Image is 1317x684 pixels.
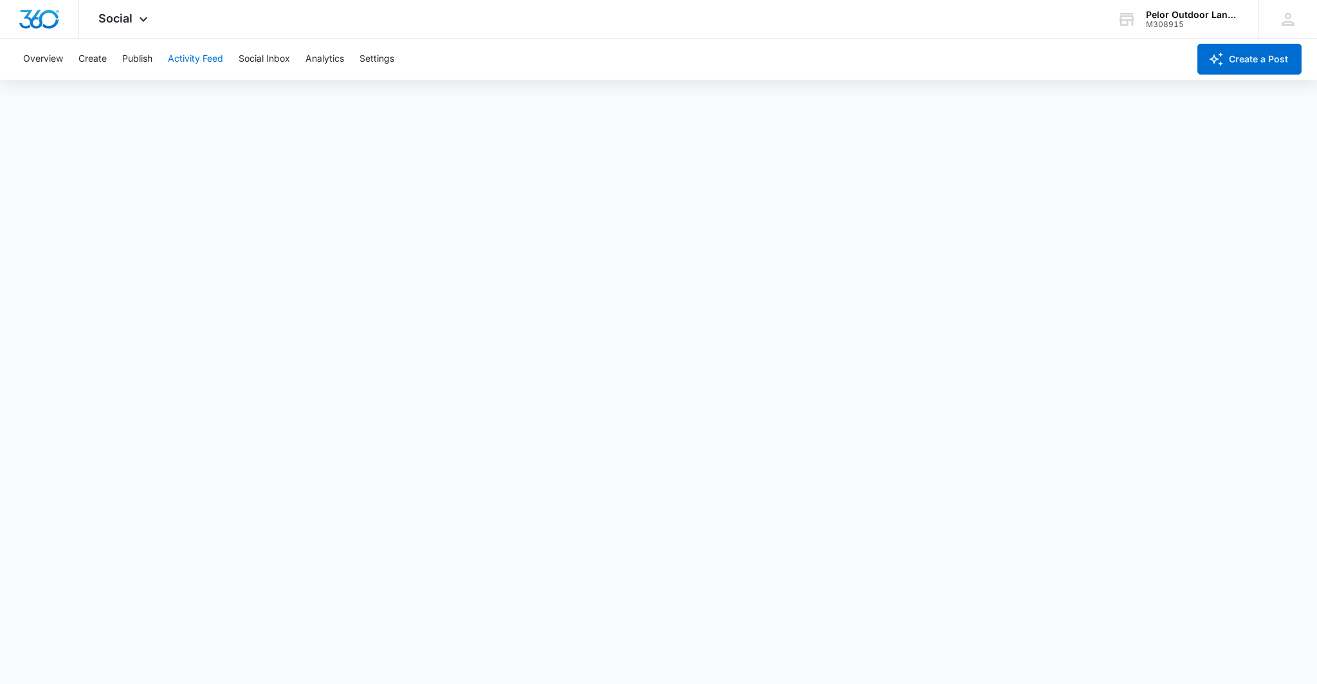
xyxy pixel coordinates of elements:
[239,39,290,80] button: Social Inbox
[78,39,107,80] button: Create
[122,39,152,80] button: Publish
[1197,44,1302,75] button: Create a Post
[1146,10,1240,20] div: account name
[1146,20,1240,29] div: account id
[359,39,394,80] button: Settings
[305,39,344,80] button: Analytics
[98,12,132,25] span: Social
[23,39,63,80] button: Overview
[168,39,223,80] button: Activity Feed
